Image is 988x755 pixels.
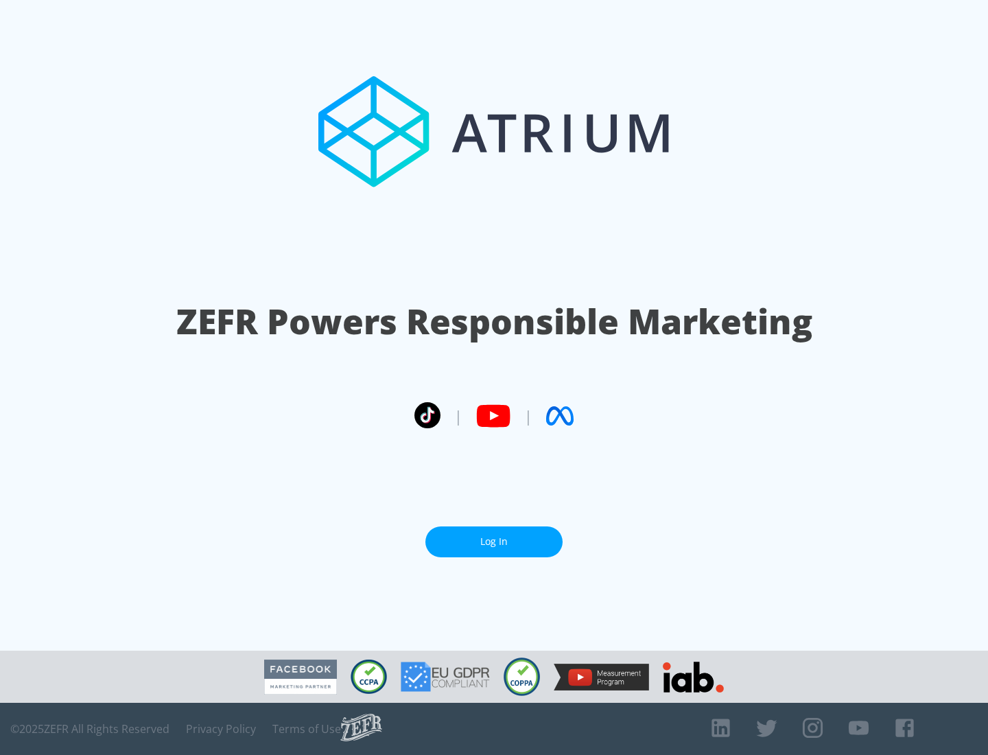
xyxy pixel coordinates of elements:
span: | [524,406,532,426]
img: CCPA Compliant [351,660,387,694]
a: Terms of Use [272,722,341,736]
h1: ZEFR Powers Responsible Marketing [176,298,812,345]
a: Privacy Policy [186,722,256,736]
img: Facebook Marketing Partner [264,660,337,695]
span: | [454,406,462,426]
img: COPPA Compliant [504,658,540,696]
img: IAB [663,662,724,693]
a: Log In [425,526,563,557]
img: GDPR Compliant [401,662,490,692]
span: © 2025 ZEFR All Rights Reserved [10,722,169,736]
img: YouTube Measurement Program [554,664,649,690]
